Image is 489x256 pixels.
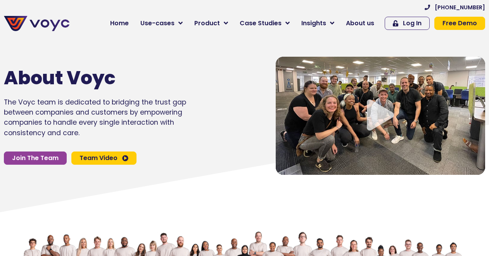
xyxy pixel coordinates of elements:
[385,17,430,30] a: Log In
[240,19,282,28] span: Case Studies
[135,16,188,31] a: Use-cases
[295,16,340,31] a: Insights
[442,20,477,26] span: Free Demo
[403,20,422,26] span: Log In
[425,5,485,10] a: [PHONE_NUMBER]
[365,99,396,132] div: Video play button
[234,16,295,31] a: Case Studies
[79,155,117,161] span: Team Video
[435,5,485,10] span: [PHONE_NUMBER]
[301,19,326,28] span: Insights
[346,19,374,28] span: About us
[194,19,220,28] span: Product
[188,16,234,31] a: Product
[340,16,380,31] a: About us
[4,152,67,165] a: Join The Team
[4,67,194,89] h1: About Voyc
[434,17,485,30] a: Free Demo
[104,16,135,31] a: Home
[140,19,175,28] span: Use-cases
[110,19,129,28] span: Home
[4,97,218,138] p: The Voyc team is dedicated to bridging the trust gap between companies and customers by empowerin...
[4,16,69,31] img: voyc-full-logo
[71,152,137,165] a: Team Video
[12,155,59,161] span: Join The Team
